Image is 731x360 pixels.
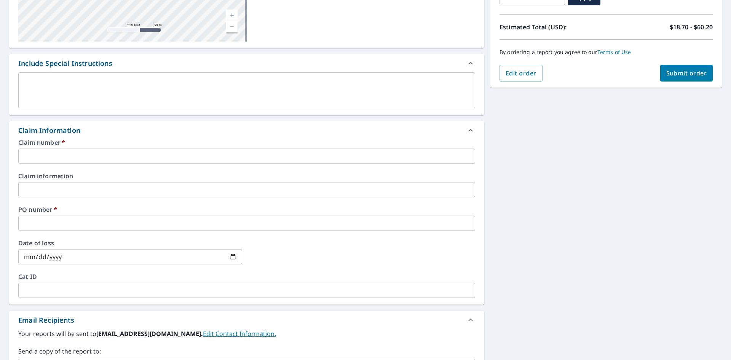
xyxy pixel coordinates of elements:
div: Claim Information [9,121,484,139]
p: By ordering a report you agree to our [500,49,713,56]
b: [EMAIL_ADDRESS][DOMAIN_NAME]. [96,330,203,338]
button: Edit order [500,65,543,82]
label: Send a copy of the report to: [18,347,475,356]
a: Current Level 17, Zoom In [226,10,238,21]
div: Include Special Instructions [18,58,112,69]
label: Date of loss [18,240,242,246]
p: Estimated Total (USD): [500,22,606,32]
span: Edit order [506,69,536,77]
div: Email Recipients [9,311,484,329]
div: Email Recipients [18,315,74,325]
label: Your reports will be sent to [18,329,475,338]
label: Cat ID [18,274,475,280]
button: Submit order [660,65,713,82]
div: Claim Information [18,125,80,136]
label: Claim number [18,139,475,146]
a: Terms of Use [597,48,631,56]
a: EditContactInfo [203,330,276,338]
div: Include Special Instructions [9,54,484,72]
label: PO number [18,206,475,213]
span: Submit order [666,69,707,77]
label: Claim information [18,173,475,179]
p: $18.70 - $60.20 [670,22,713,32]
a: Current Level 17, Zoom Out [226,21,238,32]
